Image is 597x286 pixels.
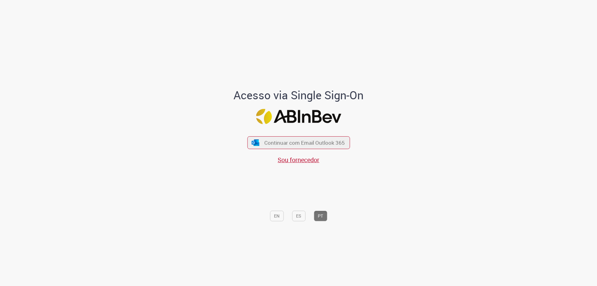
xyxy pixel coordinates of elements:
img: Logo ABInBev [256,109,341,124]
img: ícone Azure/Microsoft 360 [251,139,260,146]
button: ES [292,211,305,221]
a: Sou fornecedor [278,156,319,164]
button: EN [270,211,284,221]
span: Continuar com Email Outlook 365 [264,139,345,146]
button: ícone Azure/Microsoft 360 Continuar com Email Outlook 365 [247,136,350,149]
h1: Acesso via Single Sign-On [212,89,385,101]
button: PT [314,211,327,221]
